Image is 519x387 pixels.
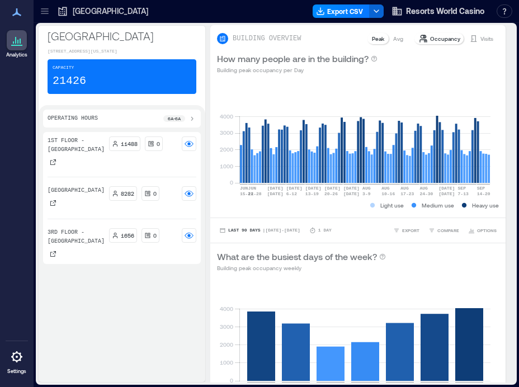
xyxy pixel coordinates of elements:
tspan: 1000 [220,359,233,366]
span: COMPARE [437,227,459,234]
text: AUG [362,186,371,191]
text: SEP [477,186,485,191]
text: AUG [400,186,409,191]
p: [GEOGRAPHIC_DATA] [48,28,196,44]
text: 15-21 [240,191,253,196]
button: Export CSV [313,4,370,18]
span: OPTIONS [477,227,497,234]
tspan: 3000 [220,129,233,136]
p: [GEOGRAPHIC_DATA] [48,186,105,195]
p: Operating Hours [48,114,98,123]
p: Heavy use [472,201,499,210]
p: 6a - 6a [168,115,181,122]
p: 1 Day [318,227,332,234]
p: Analytics [6,51,27,58]
text: JUN [240,186,248,191]
text: 6-12 [286,191,297,196]
p: Building peak occupancy weekly [217,263,386,272]
text: 17-23 [400,191,414,196]
text: AUG [419,186,428,191]
tspan: 1000 [220,163,233,169]
text: 3-9 [362,191,371,196]
p: BUILDING OVERVIEW [233,34,301,43]
tspan: 4000 [220,305,233,312]
p: How many people are in the building? [217,52,369,65]
p: 3rd Floor - [GEOGRAPHIC_DATA] [48,228,105,246]
tspan: 0 [230,179,233,186]
text: [DATE] [324,186,341,191]
p: 1st Floor - [GEOGRAPHIC_DATA] [48,136,105,154]
button: EXPORT [391,225,422,236]
p: [STREET_ADDRESS][US_STATE] [48,48,196,55]
text: [DATE] [267,191,284,196]
text: [DATE] [286,186,303,191]
text: SEP [458,186,466,191]
p: 21426 [53,73,86,89]
p: Occupancy [430,34,460,43]
p: Peak [372,34,384,43]
text: 7-13 [458,191,469,196]
a: Analytics [3,27,31,62]
text: [DATE] [305,186,322,191]
text: 13-19 [305,191,319,196]
text: AUG [381,186,390,191]
button: COMPARE [426,225,461,236]
button: OPTIONS [466,225,499,236]
text: [DATE] [267,186,284,191]
text: 22-28 [248,191,262,196]
text: 24-30 [419,191,433,196]
p: Settings [7,368,26,375]
p: 0 [157,139,160,148]
text: 10-16 [381,191,395,196]
button: Last 90 Days |[DATE]-[DATE] [217,225,303,236]
span: EXPORT [402,227,419,234]
p: [GEOGRAPHIC_DATA] [73,6,148,17]
span: Resorts World Casino [406,6,484,17]
p: 8282 [121,189,134,198]
text: 20-26 [324,191,338,196]
text: 14-20 [477,191,490,196]
p: Medium use [422,201,454,210]
tspan: 2000 [220,146,233,153]
p: Avg [393,34,403,43]
p: What are the busiest days of the week? [217,250,377,263]
p: 0 [153,189,157,198]
tspan: 4000 [220,113,233,120]
text: [DATE] [438,186,455,191]
tspan: 3000 [220,323,233,330]
p: Light use [380,201,404,210]
text: [DATE] [343,186,360,191]
tspan: 0 [230,377,233,384]
p: 0 [153,231,157,240]
button: Resorts World Casino [388,2,488,20]
p: Building peak occupancy per Day [217,65,378,74]
tspan: 2000 [220,341,233,348]
text: [DATE] [438,191,455,196]
p: Visits [480,34,493,43]
p: Capacity [53,64,74,71]
text: JUN [248,186,257,191]
a: Settings [3,343,30,378]
text: [DATE] [343,191,360,196]
p: 1656 [121,231,134,240]
p: 11488 [121,139,138,148]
